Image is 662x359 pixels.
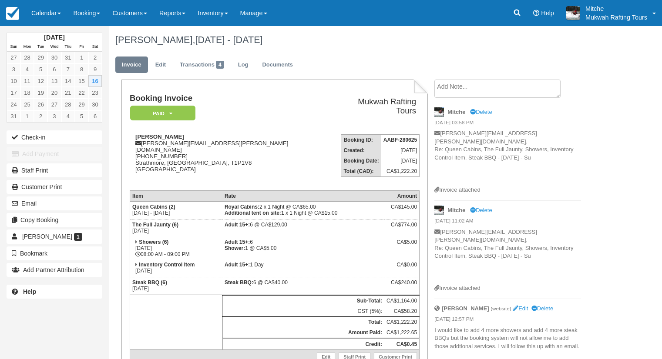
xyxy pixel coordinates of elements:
[115,35,599,45] h1: [PERSON_NAME],
[383,137,417,143] strong: AABF-280625
[88,63,102,75] a: 9
[341,135,381,146] th: Booking ID:
[132,204,175,210] strong: Queen Cabins (2)
[434,119,581,129] em: [DATE] 03:58 PM
[232,57,255,73] a: Log
[341,166,381,177] th: Total (CAD):
[34,110,47,122] a: 2
[222,201,384,219] td: 2 x 1 Night @ CA$65.00 1 x 1 Night @ CA$15.00
[47,110,61,122] a: 3
[88,87,102,99] a: 23
[130,201,222,219] td: [DATE] - [DATE]
[7,42,20,52] th: Sun
[566,6,580,20] img: A1
[447,109,465,115] strong: Mitche
[88,52,102,63] a: 2
[585,13,647,22] p: Mukwah Rafting Tours
[225,239,250,245] strong: Adult 15+
[75,42,88,52] th: Fri
[130,259,222,277] td: [DATE]
[225,245,245,251] strong: Shower
[88,110,102,122] a: 6
[7,196,102,210] button: Email
[434,284,581,293] div: Invoice attached
[442,305,489,312] strong: [PERSON_NAME]
[384,316,420,327] td: CA$1,222.20
[88,99,102,110] a: 30
[195,34,262,45] span: [DATE] - [DATE]
[34,99,47,110] a: 26
[225,222,250,228] strong: Adult 15+
[130,94,333,103] h1: Booking Invoice
[75,75,88,87] a: 15
[222,316,384,327] th: Total:
[7,130,102,144] button: Check-in
[7,75,20,87] a: 10
[541,10,554,17] span: Help
[381,156,420,166] td: [DATE]
[139,262,195,268] strong: Inventory Control Item
[61,42,75,52] th: Thu
[20,87,34,99] a: 18
[22,233,72,240] span: [PERSON_NAME]
[47,52,61,63] a: 30
[222,219,384,237] td: 6 @ CA$129.00
[434,326,581,351] p: I would like to add 4 more showers and add 4 more steak BBQs but the booking system will not allo...
[7,213,102,227] button: Copy Booking
[132,279,167,286] strong: Steak BBQ (6)
[434,217,581,227] em: [DATE] 11:02 AM
[222,338,384,349] th: Credit:
[386,262,417,275] div: CA$0.00
[34,87,47,99] a: 19
[61,110,75,122] a: 4
[23,288,36,295] b: Help
[222,306,384,317] td: GST (5%):
[130,219,222,237] td: [DATE]
[20,75,34,87] a: 11
[470,109,492,115] a: Delete
[139,239,168,245] strong: Showers (6)
[7,110,20,122] a: 31
[47,99,61,110] a: 27
[130,106,195,121] em: Paid
[491,306,511,311] small: (website)
[47,63,61,75] a: 6
[222,277,384,295] td: 6 @ CA$40.00
[61,52,75,63] a: 31
[130,277,222,295] td: [DATE]
[47,42,61,52] th: Wed
[531,305,553,312] a: Delete
[75,87,88,99] a: 22
[7,163,102,177] a: Staff Print
[336,97,416,115] h2: Mukwah Rafting Tours
[61,99,75,110] a: 28
[225,204,259,210] strong: Royal Cabins
[20,42,34,52] th: Mon
[130,237,222,259] td: [DATE] 08:00 AM - 09:00 PM
[384,295,420,306] td: CA$1,164.00
[216,61,224,69] span: 4
[222,295,384,306] th: Sub-Total:
[470,207,492,213] a: Delete
[75,63,88,75] a: 8
[386,204,417,217] div: CA$145.00
[34,63,47,75] a: 5
[44,34,64,41] strong: [DATE]
[34,52,47,63] a: 29
[149,57,172,73] a: Edit
[447,207,465,213] strong: Mitche
[222,237,384,259] td: 6 1 @ CA$5.00
[7,147,102,161] button: Add Payment
[513,305,528,312] a: Edit
[255,57,299,73] a: Documents
[20,110,34,122] a: 1
[384,190,420,201] th: Amount
[7,229,102,243] a: [PERSON_NAME] 1
[7,285,102,299] a: Help
[585,4,647,13] p: Mitche
[434,130,581,186] p: [PERSON_NAME][EMAIL_ADDRESS][PERSON_NAME][DOMAIN_NAME], Re: Queen Cabins, The Full Jaunty, Shower...
[75,52,88,63] a: 1
[132,222,178,228] strong: The Full Jaunty (6)
[130,105,192,121] a: Paid
[434,228,581,285] p: [PERSON_NAME][EMAIL_ADDRESS][PERSON_NAME][DOMAIN_NAME], Re: Queen Cabins, The Full Jaunty, Shower...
